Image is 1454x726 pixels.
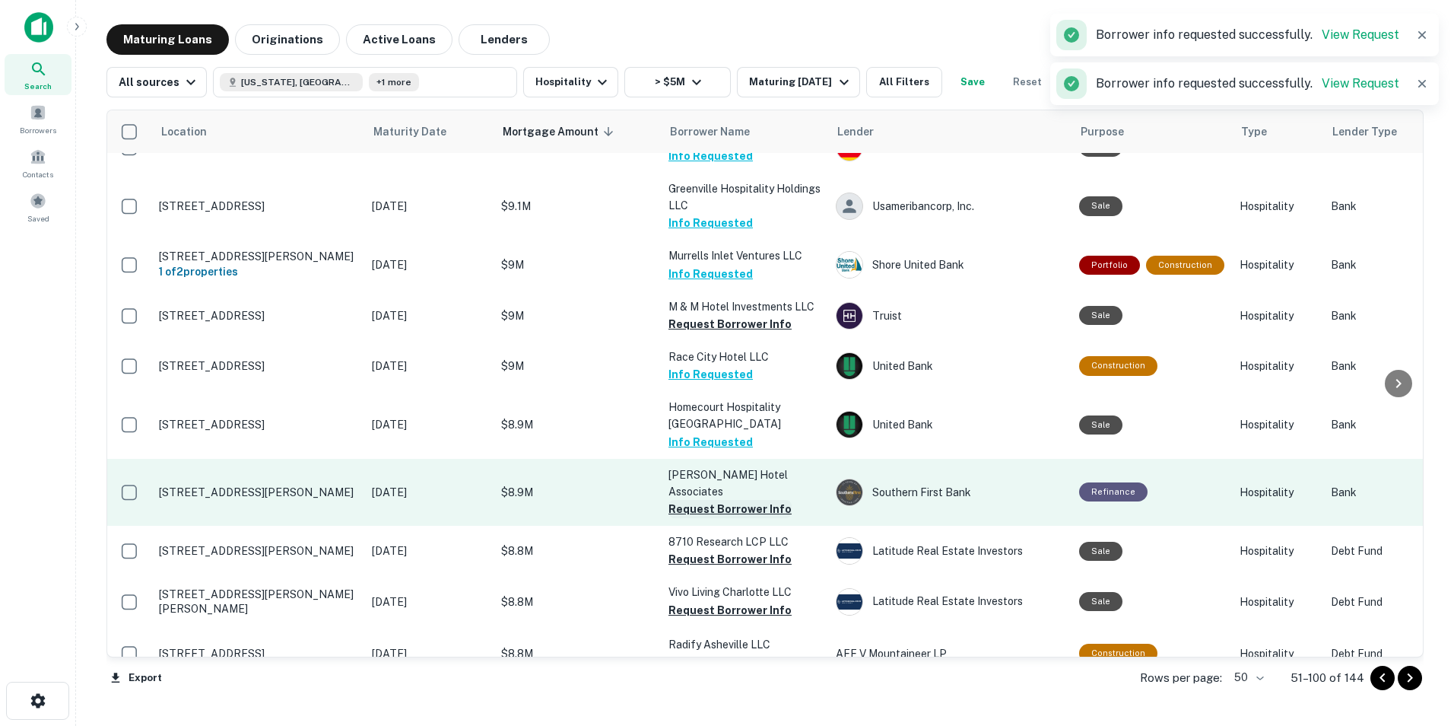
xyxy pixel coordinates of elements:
span: Borrower Name [670,123,750,141]
div: 50 [1228,667,1266,689]
p: Race City Hotel LLC [668,349,821,365]
button: Lenders [459,24,550,55]
span: Contacts [23,168,53,180]
button: Info Requested [668,147,753,165]
button: Go to next page [1398,666,1422,690]
button: Request Borrower Info [668,550,792,568]
p: Debt Fund [1331,594,1452,610]
div: Usameribancorp, Inc. [836,193,1064,220]
span: Mortgage Amount [503,123,618,141]
p: $9.1M [501,198,653,215]
button: Maturing Loans [106,24,229,55]
p: Bank [1331,484,1452,501]
p: Bank [1331,416,1452,433]
div: Southern First Bank [836,479,1064,506]
p: Debt Fund [1331,543,1452,559]
span: Type [1241,123,1267,141]
p: [PERSON_NAME] Hotel Associates [668,466,821,500]
div: Chat Widget [1378,604,1454,677]
span: Lender Type [1332,123,1397,141]
button: All Filters [866,67,942,97]
p: Homecourt Hospitality [GEOGRAPHIC_DATA] [668,399,821,432]
p: $8.8M [501,645,653,662]
p: $9M [501,256,653,273]
p: Hospitality [1240,543,1316,559]
p: [DATE] [372,198,486,215]
p: [DATE] [372,358,486,374]
img: picture [837,412,862,438]
p: Bank [1331,307,1452,324]
button: Hospitality [523,67,618,97]
p: Borrower info requested successfully. [1096,75,1399,93]
p: Greenville Hospitality Holdings LLC [668,180,821,214]
p: Hospitality [1240,416,1316,433]
div: This loan purpose was for construction [1146,256,1224,275]
p: Rows per page: [1140,669,1222,687]
p: Hospitality [1240,198,1316,215]
div: Shore United Bank [836,251,1064,279]
button: Info Requested [668,433,753,451]
p: [STREET_ADDRESS][PERSON_NAME] [159,486,357,499]
th: Location [151,110,364,153]
button: Request Borrower Info [668,601,792,619]
a: Contacts [5,142,71,183]
a: Saved [5,186,71,228]
p: $9M [501,307,653,324]
button: Originations [235,24,340,55]
th: Borrower Name [661,110,828,153]
div: Truist [836,302,1064,330]
p: [STREET_ADDRESS][PERSON_NAME] [159,250,357,263]
th: Purpose [1071,110,1232,153]
th: Mortgage Amount [494,110,661,153]
p: [DATE] [372,543,486,559]
img: picture [837,303,862,329]
th: Type [1232,110,1323,153]
img: picture [837,353,862,379]
button: Go to previous page [1370,666,1395,690]
p: Borrower info requested successfully. [1096,26,1399,44]
button: Request Borrower Info [668,500,792,518]
p: [DATE] [372,645,486,662]
p: Radify Asheville LLC [668,636,821,653]
h6: 1 of 2 properties [159,263,357,280]
p: [STREET_ADDRESS] [159,309,357,323]
span: Purpose [1081,123,1124,141]
p: Hospitality [1240,307,1316,324]
p: [DATE] [372,256,486,273]
button: Info Requested [668,214,753,232]
p: [STREET_ADDRESS][PERSON_NAME][PERSON_NAME] [159,587,357,615]
p: Bank [1331,256,1452,273]
div: Borrowers [5,98,71,139]
div: This loan purpose was for construction [1079,356,1157,375]
a: View Request [1322,27,1399,42]
p: [STREET_ADDRESS][PERSON_NAME] [159,544,357,558]
a: Search [5,54,71,95]
div: Maturing [DATE] [749,73,852,91]
p: Hospitality [1240,594,1316,610]
p: Hospitality [1240,645,1316,662]
p: $8.9M [501,484,653,501]
div: This loan purpose was for construction [1079,644,1157,663]
p: $8.8M [501,594,653,610]
span: Saved [27,212,49,224]
div: Sale [1079,306,1122,325]
p: Hospitality [1240,256,1316,273]
img: picture [837,479,862,505]
p: Debt Fund [1331,645,1452,662]
div: Latitude Real Estate Investors [836,588,1064,616]
div: Latitude Real Estate Investors [836,537,1064,565]
p: [STREET_ADDRESS] [159,199,357,213]
button: Export [106,667,166,689]
span: [US_STATE], [GEOGRAPHIC_DATA] [241,75,355,89]
p: [DATE] [372,307,486,324]
button: Request Borrower Info [668,315,792,333]
img: capitalize-icon.png [24,12,53,43]
p: [DATE] [372,484,486,501]
p: [STREET_ADDRESS] [159,359,357,373]
div: Sale [1079,542,1122,561]
p: Murrells Inlet Ventures LLC [668,247,821,264]
p: Hospitality [1240,358,1316,374]
p: Bank [1331,198,1452,215]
